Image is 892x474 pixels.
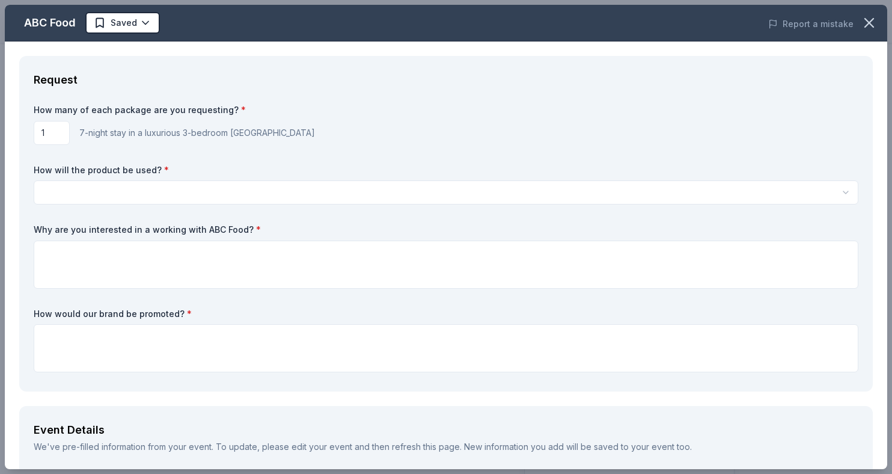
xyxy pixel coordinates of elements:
[34,164,858,176] label: How will the product be used?
[34,420,858,440] div: Event Details
[34,308,858,320] label: How would our brand be promoted?
[111,16,137,30] span: Saved
[79,126,315,140] div: 7-night stay in a luxurious 3-bedroom [GEOGRAPHIC_DATA]
[85,12,160,34] button: Saved
[34,440,858,454] div: We've pre-filled information from your event. To update, please edit your event and then refresh ...
[34,224,858,236] label: Why are you interested in a working with ABC Food?
[24,13,76,32] div: ABC Food
[34,70,858,90] div: Request
[768,17,854,31] button: Report a mistake
[34,104,858,116] label: How many of each package are you requesting?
